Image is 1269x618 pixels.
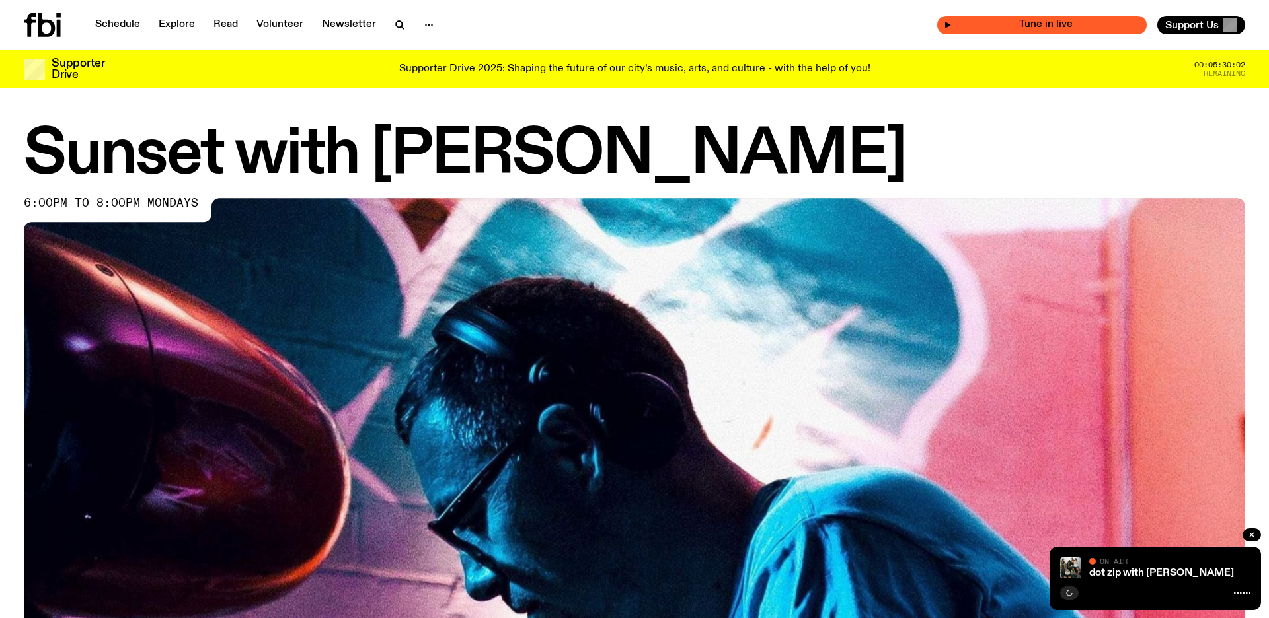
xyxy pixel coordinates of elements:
a: dot zip with [PERSON_NAME] [1089,568,1234,578]
h1: Sunset with [PERSON_NAME] [24,125,1245,185]
span: Support Us [1165,19,1219,31]
a: Schedule [87,16,148,34]
span: On Air [1100,557,1128,565]
a: Explore [151,16,203,34]
h3: Supporter Drive [52,58,104,81]
a: Newsletter [314,16,384,34]
a: Read [206,16,246,34]
span: Tune in live [952,20,1140,30]
span: 6:00pm to 8:00pm mondays [24,198,198,209]
span: 00:05:30:02 [1194,61,1245,69]
span: Remaining [1204,70,1245,77]
button: Support Us [1157,16,1245,34]
button: On Airdot zip with [PERSON_NAME]Tune in live [937,16,1147,34]
a: Volunteer [249,16,311,34]
p: Supporter Drive 2025: Shaping the future of our city’s music, arts, and culture - with the help o... [399,63,870,75]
